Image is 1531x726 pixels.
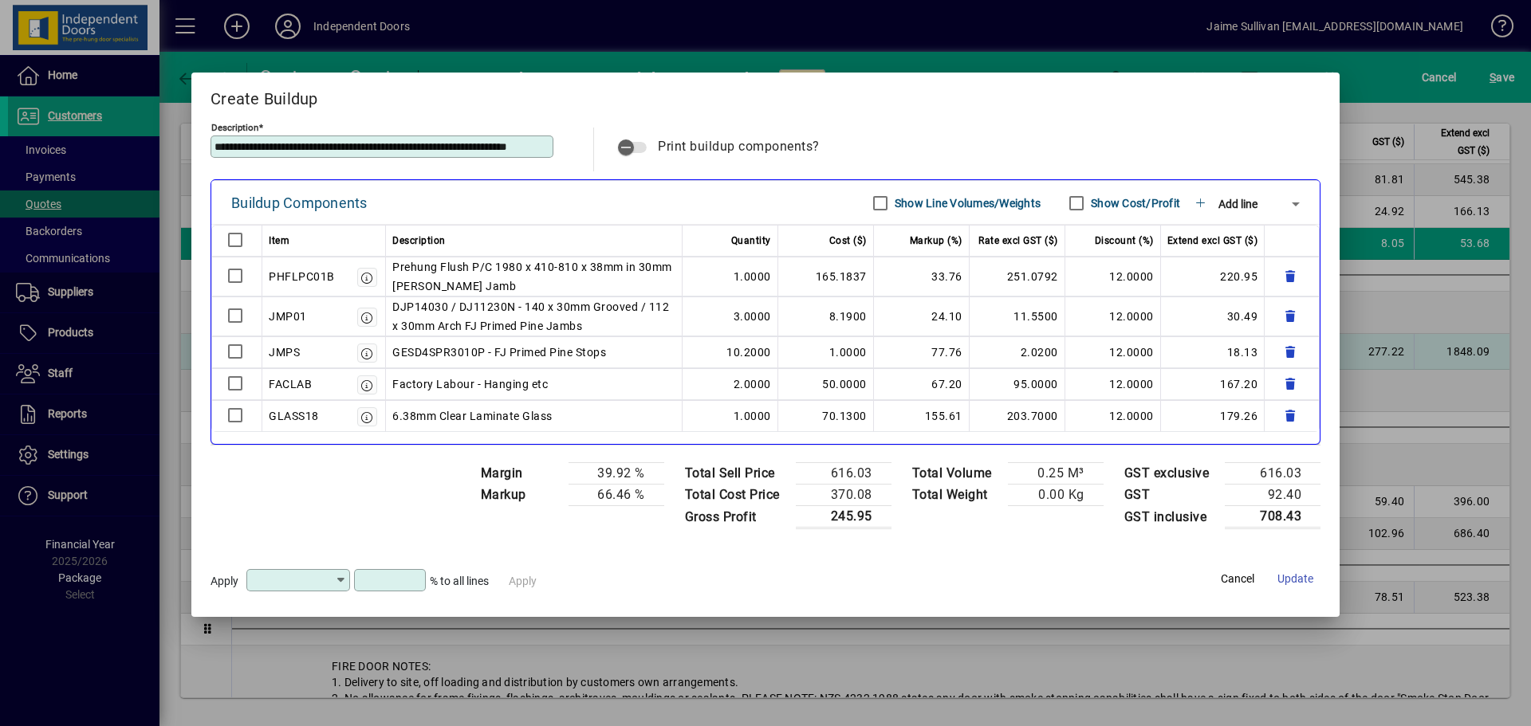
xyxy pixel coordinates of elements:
[1277,571,1313,587] span: Update
[976,375,1058,394] div: 95.0000
[683,400,778,432] td: 1.0000
[473,485,569,506] td: Markup
[569,463,664,485] td: 39.92 %
[796,463,891,485] td: 616.03
[976,343,1058,362] div: 2.0200
[683,336,778,368] td: 10.2000
[1218,198,1257,210] span: Add line
[658,139,820,154] span: Print buildup components?
[796,485,891,506] td: 370.08
[1065,368,1161,400] td: 12.0000
[1161,296,1265,336] td: 30.49
[1065,296,1161,336] td: 12.0000
[1065,336,1161,368] td: 12.0000
[392,231,446,250] span: Description
[874,296,970,336] td: 24.10
[796,506,891,528] td: 245.95
[976,406,1058,426] div: 203.7000
[211,122,258,133] mat-label: Description
[231,190,368,216] div: Buildup Components
[910,231,962,250] span: Markup (%)
[1221,571,1254,587] span: Cancel
[386,368,683,400] td: Factory Labour - Hanging etc
[677,463,796,485] td: Total Sell Price
[891,195,1041,211] label: Show Line Volumes/Weights
[874,368,970,400] td: 67.20
[677,506,796,528] td: Gross Profit
[386,336,683,368] td: GESD4SPR3010P - FJ Primed Pine Stops
[1167,231,1258,250] span: Extend excl GST ($)
[269,343,300,362] div: JMPS
[269,375,312,394] div: FACLAB
[1065,257,1161,296] td: 12.0000
[683,368,778,400] td: 2.0000
[785,307,867,326] div: 8.1900
[211,575,238,587] span: Apply
[785,375,867,394] div: 50.0000
[829,231,867,250] span: Cost ($)
[473,463,569,485] td: Margin
[269,231,289,250] span: Item
[1161,400,1265,432] td: 179.26
[731,231,771,250] span: Quantity
[785,406,867,426] div: 70.1300
[1225,506,1320,528] td: 708.43
[1269,565,1320,594] button: Update
[1161,336,1265,368] td: 18.13
[269,307,307,326] div: JMP01
[904,463,1008,485] td: Total Volume
[430,575,489,587] span: % to all lines
[1116,506,1226,528] td: GST inclusive
[874,336,970,368] td: 77.76
[269,267,335,286] div: PHFLPC01B
[1225,463,1320,485] td: 616.03
[1008,485,1104,506] td: 0.00 Kg
[1065,400,1161,432] td: 12.0000
[569,485,664,506] td: 66.46 %
[386,296,683,336] td: DJP14030 / DJ11230N - 140 x 30mm Grooved / 112 x 30mm Arch FJ Primed Pine Jambs
[785,343,867,362] div: 1.0000
[1116,485,1226,506] td: GST
[978,231,1058,250] span: Rate excl GST ($)
[269,406,319,426] div: GLASS18
[386,400,683,432] td: 6.38mm Clear Laminate Glass
[1212,565,1263,594] button: Cancel
[874,257,970,296] td: 33.76
[677,485,796,506] td: Total Cost Price
[683,257,778,296] td: 1.0000
[1225,485,1320,506] td: 92.40
[976,267,1058,286] div: 251.0792
[386,257,683,296] td: Prehung Flush P/C 1980 x 410-810 x 38mm in 30mm [PERSON_NAME] Jamb
[1095,231,1154,250] span: Discount (%)
[1088,195,1180,211] label: Show Cost/Profit
[785,267,867,286] div: 165.1837
[1161,257,1265,296] td: 220.95
[904,485,1008,506] td: Total Weight
[976,307,1058,326] div: 11.5500
[874,400,970,432] td: 155.61
[1008,463,1104,485] td: 0.25 M³
[191,73,1340,119] h2: Create Buildup
[1161,368,1265,400] td: 167.20
[683,296,778,336] td: 3.0000
[1116,463,1226,485] td: GST exclusive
